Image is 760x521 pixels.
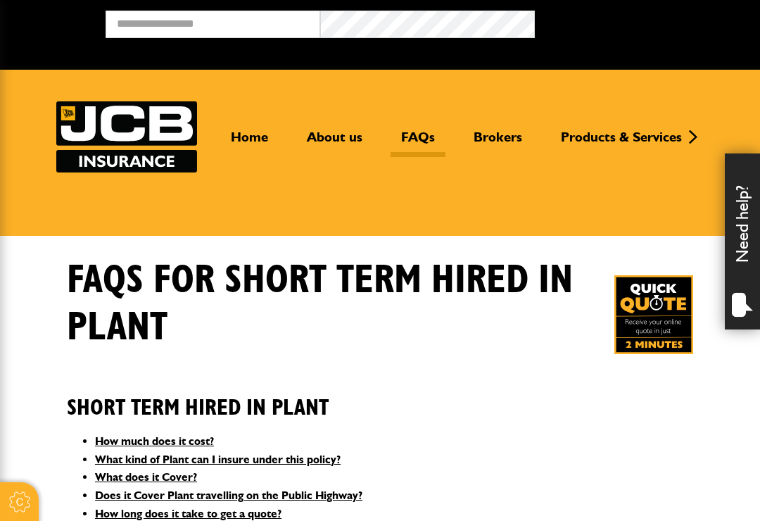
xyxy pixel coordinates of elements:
a: JCB Insurance Services [56,101,197,172]
button: Broker Login [535,11,749,32]
a: What kind of Plant can I insure under this policy? [95,453,341,466]
a: Does it Cover Plant travelling on the Public Highway? [95,489,362,502]
h1: FAQS for Short Term Hired In Plant [67,257,579,351]
a: Products & Services [550,129,692,157]
a: How much does it cost? [95,434,214,448]
a: Home [220,129,279,157]
a: How long does it take to get a quote? [95,507,281,520]
a: Brokers [463,129,533,157]
img: Quick Quote [614,275,693,354]
a: FAQs [391,129,445,157]
img: JCB Insurance Services logo [56,101,197,172]
h2: Short Term Hired In Plant [67,373,693,421]
a: What does it Cover? [95,470,197,484]
div: Need help? [725,153,760,329]
a: About us [296,129,373,157]
a: Get your insurance quote in just 2-minutes [614,275,693,354]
